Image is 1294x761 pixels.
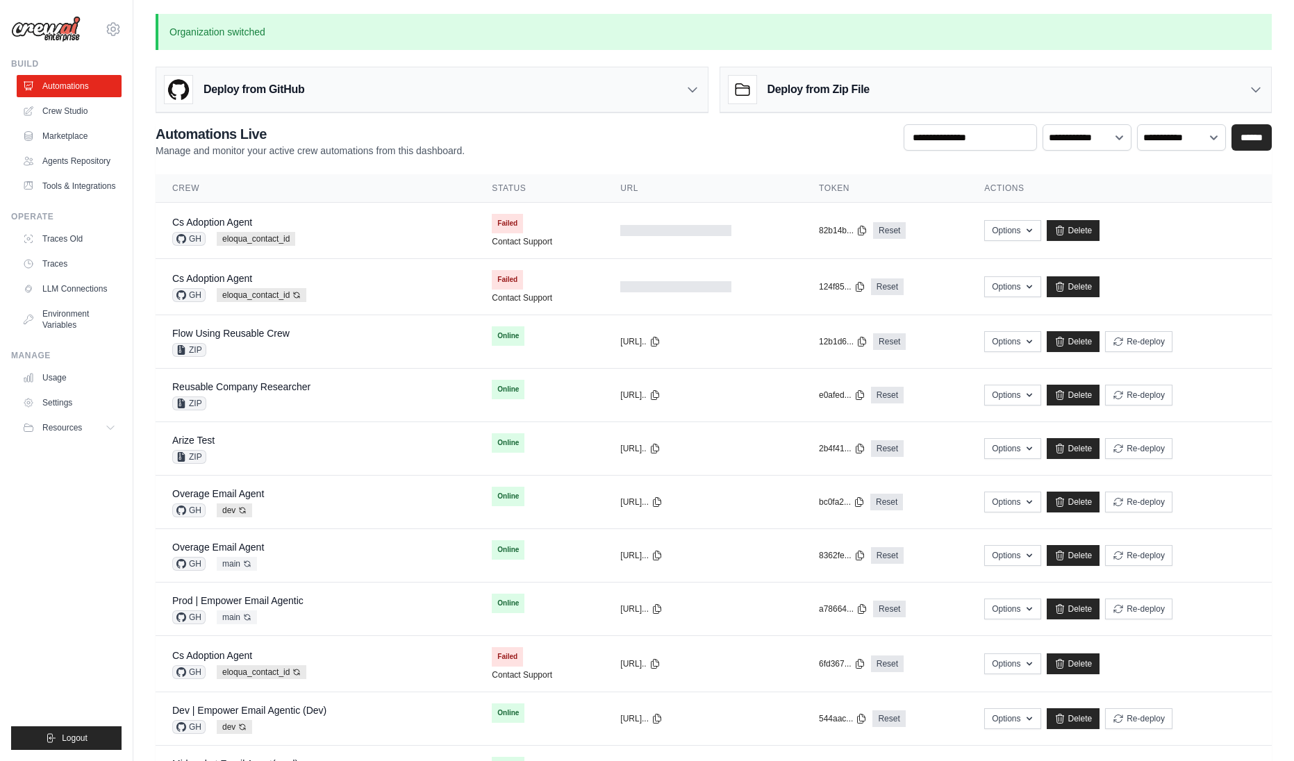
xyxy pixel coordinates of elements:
[17,175,122,197] a: Tools & Integrations
[871,387,904,403] a: Reset
[819,281,865,292] button: 124f85...
[871,547,904,564] a: Reset
[1047,220,1100,241] a: Delete
[172,381,310,392] a: Reusable Company Researcher
[1105,545,1172,566] button: Re-deploy
[1047,492,1100,512] a: Delete
[172,217,252,228] a: Cs Adoption Agent
[1105,385,1172,405] button: Re-deploy
[1047,545,1100,566] a: Delete
[17,417,122,439] button: Resources
[217,288,306,302] span: eloqua_contact_id
[172,557,206,571] span: GH
[984,545,1040,566] button: Options
[217,720,252,734] span: dev
[873,333,906,350] a: Reset
[11,16,81,42] img: Logo
[217,503,252,517] span: dev
[217,557,257,571] span: main
[17,75,122,97] a: Automations
[872,710,905,727] a: Reset
[17,100,122,122] a: Crew Studio
[1105,438,1172,459] button: Re-deploy
[156,144,465,158] p: Manage and monitor your active crew automations from this dashboard.
[42,422,82,433] span: Resources
[1047,708,1100,729] a: Delete
[172,650,252,661] a: Cs Adoption Agent
[17,392,122,414] a: Settings
[172,343,206,357] span: ZIP
[984,653,1040,674] button: Options
[492,433,524,453] span: Online
[819,225,868,236] button: 82b14b...
[492,214,523,233] span: Failed
[217,610,257,624] span: main
[172,720,206,734] span: GH
[492,594,524,613] span: Online
[1047,331,1100,352] a: Delete
[873,222,906,239] a: Reset
[172,232,206,246] span: GH
[968,174,1272,203] th: Actions
[217,665,306,679] span: eloqua_contact_id
[492,669,552,680] a: Contact Support
[172,665,206,679] span: GH
[156,14,1272,50] p: Organization switched
[984,492,1040,512] button: Options
[768,81,870,98] h3: Deploy from Zip File
[172,488,264,499] a: Overage Email Agent
[172,450,206,464] span: ZIP
[172,396,206,410] span: ZIP
[1047,438,1100,459] a: Delete
[475,174,604,203] th: Status
[819,603,868,614] button: a78664...
[156,124,465,144] h2: Automations Live
[11,350,122,361] div: Manage
[172,328,290,339] a: Flow Using Reusable Crew
[11,211,122,222] div: Operate
[819,443,865,454] button: 2b4f41...
[492,380,524,399] span: Online
[172,705,326,716] a: Dev | Empower Email Agentic (Dev)
[819,336,868,347] button: 12b1d6...
[870,494,903,510] a: Reset
[604,174,802,203] th: URL
[172,595,304,606] a: Prod | Empower Email Agentic
[17,253,122,275] a: Traces
[492,540,524,560] span: Online
[984,276,1040,297] button: Options
[11,726,122,750] button: Logout
[1047,276,1100,297] a: Delete
[1105,599,1172,619] button: Re-deploy
[871,655,904,672] a: Reset
[17,150,122,172] a: Agents Repository
[984,708,1040,729] button: Options
[1105,492,1172,512] button: Re-deploy
[1047,599,1100,619] a: Delete
[62,733,88,744] span: Logout
[802,174,968,203] th: Token
[819,713,867,724] button: 544aac...
[873,601,906,617] a: Reset
[819,496,865,508] button: bc0fa2...
[492,487,524,506] span: Online
[172,288,206,302] span: GH
[871,440,904,457] a: Reset
[1047,653,1100,674] a: Delete
[165,76,192,103] img: GitHub Logo
[17,278,122,300] a: LLM Connections
[492,270,523,290] span: Failed
[172,273,252,284] a: Cs Adoption Agent
[984,331,1040,352] button: Options
[492,647,523,667] span: Failed
[1047,385,1100,405] a: Delete
[17,367,122,389] a: Usage
[984,599,1040,619] button: Options
[172,610,206,624] span: GH
[819,550,865,561] button: 8362fe...
[11,58,122,69] div: Build
[819,658,865,669] button: 6fd367...
[984,220,1040,241] button: Options
[492,703,524,723] span: Online
[492,292,552,303] a: Contact Support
